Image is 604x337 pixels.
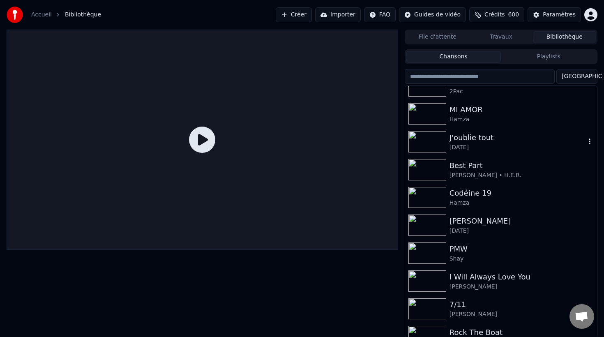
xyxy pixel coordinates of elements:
nav: breadcrumb [31,11,101,19]
div: MI AMOR [450,104,594,115]
div: J'oublie tout [450,132,586,143]
button: File d'attente [406,31,469,43]
div: Codéine 19 [450,187,594,199]
div: 2Pac [450,88,594,96]
div: I Will Always Love You [450,271,594,283]
div: Shay [450,255,594,263]
div: Best Part [450,160,594,171]
button: Guides de vidéo [399,7,466,22]
span: 600 [508,11,519,19]
span: Crédits [484,11,505,19]
div: Ouvrir le chat [569,304,594,329]
button: FAQ [364,7,396,22]
button: Crédits600 [469,7,524,22]
button: Chansons [406,51,501,63]
button: Travaux [469,31,533,43]
button: Importer [315,7,361,22]
div: [PERSON_NAME] [450,215,594,227]
div: 7/11 [450,299,594,310]
a: Accueil [31,11,52,19]
div: Paramètres [543,11,576,19]
div: [PERSON_NAME] • H.E.R. [450,171,594,180]
span: Bibliothèque [65,11,101,19]
button: Paramètres [528,7,581,22]
div: Hamza [450,199,594,207]
div: [DATE] [450,143,586,152]
div: [PERSON_NAME] [450,283,594,291]
button: Playlists [501,51,596,63]
div: Hamza [450,115,594,124]
div: PMW [450,243,594,255]
div: [DATE] [450,227,594,235]
button: Créer [276,7,312,22]
div: [PERSON_NAME] [450,310,594,319]
button: Bibliothèque [533,31,596,43]
img: youka [7,7,23,23]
